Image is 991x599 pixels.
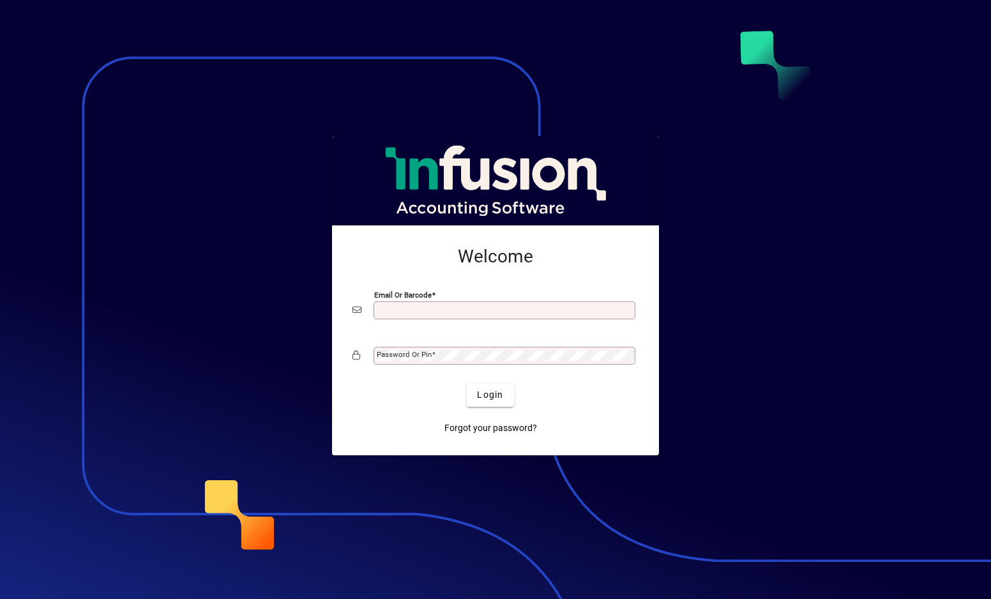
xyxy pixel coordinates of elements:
[377,350,432,359] mat-label: Password or Pin
[467,384,513,407] button: Login
[374,290,432,299] mat-label: Email or Barcode
[444,421,537,435] span: Forgot your password?
[352,246,639,268] h2: Welcome
[439,417,542,440] a: Forgot your password?
[477,388,503,402] span: Login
